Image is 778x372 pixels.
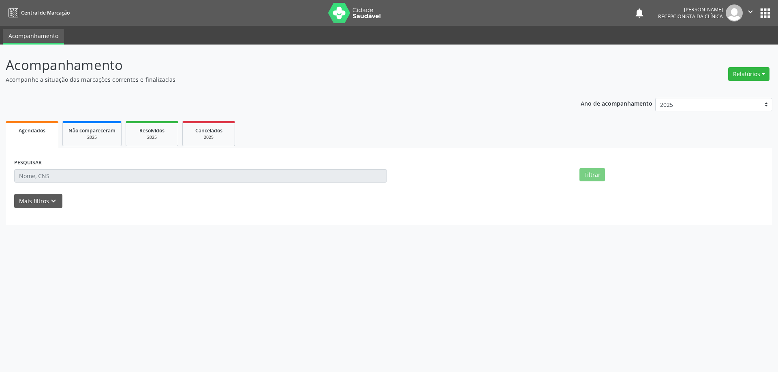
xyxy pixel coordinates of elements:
img: img [726,4,743,21]
label: PESQUISAR [14,157,42,169]
button: Relatórios [728,67,769,81]
span: Não compareceram [68,127,115,134]
i:  [746,7,755,16]
button: notifications [634,7,645,19]
input: Nome, CNS [14,169,387,183]
button: apps [758,6,772,20]
span: Recepcionista da clínica [658,13,723,20]
button: Mais filtroskeyboard_arrow_down [14,194,62,208]
button: Filtrar [579,168,605,182]
a: Central de Marcação [6,6,70,19]
p: Ano de acompanhamento [581,98,652,108]
span: Resolvidos [139,127,165,134]
span: Agendados [19,127,45,134]
div: 2025 [132,134,172,140]
div: [PERSON_NAME] [658,6,723,13]
p: Acompanhe a situação das marcações correntes e finalizadas [6,75,542,84]
div: 2025 [68,134,115,140]
a: Acompanhamento [3,29,64,45]
span: Central de Marcação [21,9,70,16]
i: keyboard_arrow_down [49,197,58,206]
button:  [743,4,758,21]
p: Acompanhamento [6,55,542,75]
div: 2025 [188,134,229,140]
span: Cancelados [195,127,222,134]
